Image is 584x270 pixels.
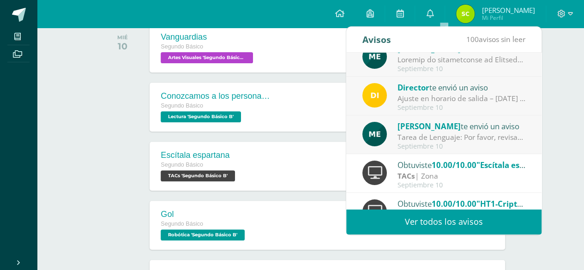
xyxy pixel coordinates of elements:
[161,162,203,168] span: Segundo Básico
[397,121,461,132] span: [PERSON_NAME]
[362,27,391,52] div: Avisos
[161,229,245,240] span: Robótica 'Segundo Básico B'
[362,44,387,69] img: e5319dee200a4f57f0a5ff00aaca67bb.png
[397,54,526,65] div: Proceso de mejoramiento de Lenguaje y Lectura: Buenas tardes respetables padres de familia y estu...
[397,159,526,171] div: Obtuviste en
[362,83,387,108] img: f0b35651ae50ff9c693c4cbd3f40c4bb.png
[117,34,128,41] div: MIÉ
[161,32,255,42] div: Vanguardias
[161,150,237,160] div: Escítala espartana
[397,198,526,210] div: Obtuviste en
[397,93,526,104] div: Ajuste en horario de salida – 12 de septiembre : Estimados Padres de Familia, Debido a las activi...
[161,43,203,50] span: Segundo Básico
[397,104,526,112] div: Septiembre 10
[161,210,247,219] div: Gol
[476,160,554,170] span: "Escítala espartana"
[397,132,526,143] div: Tarea de Lenguaje: Por favor, revisar el espacio de tareas de esta semana. Trabajar los ejercicio...
[161,170,235,181] span: TACs 'Segundo Básico B'
[482,6,535,15] span: [PERSON_NAME]
[397,82,429,93] span: Director
[482,14,535,22] span: Mi Perfil
[432,160,476,170] span: 10.00/10.00
[397,181,526,189] div: Septiembre 10
[397,171,526,181] div: | Zona
[476,198,552,209] span: "HT1-Criptrografía"
[466,34,479,44] span: 100
[397,65,526,73] div: Septiembre 10
[397,120,526,132] div: te envió un aviso
[161,221,203,227] span: Segundo Básico
[161,52,253,63] span: Artes Visuales 'Segundo Básico B'
[397,81,526,93] div: te envió un aviso
[432,198,476,209] span: 10.00/10.00
[397,43,461,54] span: [PERSON_NAME]
[397,171,415,181] strong: TACs
[161,102,203,109] span: Segundo Básico
[346,209,542,234] a: Ver todos los avisos
[456,5,475,23] img: c89e2d663063ef5ddd82e4e5d3c9c1a1.png
[466,34,525,44] span: avisos sin leer
[161,91,271,101] div: Conozcamos a los personajes/Prisma Págs. 138 y 139
[362,122,387,146] img: e5319dee200a4f57f0a5ff00aaca67bb.png
[397,143,526,150] div: Septiembre 10
[117,41,128,52] div: 10
[161,111,241,122] span: Lectura 'Segundo Básico B'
